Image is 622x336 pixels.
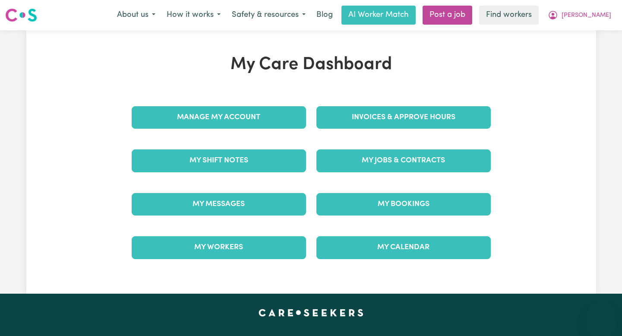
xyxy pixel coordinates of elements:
button: Safety & resources [226,6,311,24]
a: My Bookings [316,193,491,216]
a: My Messages [132,193,306,216]
a: Find workers [479,6,539,25]
a: Blog [311,6,338,25]
a: Careseekers logo [5,5,37,25]
img: Careseekers logo [5,7,37,23]
a: Post a job [423,6,472,25]
a: Careseekers home page [259,309,363,316]
a: AI Worker Match [341,6,416,25]
a: My Jobs & Contracts [316,149,491,172]
button: How it works [161,6,226,24]
iframe: Button to launch messaging window [587,301,615,329]
a: My Shift Notes [132,149,306,172]
a: Invoices & Approve Hours [316,106,491,129]
h1: My Care Dashboard [126,54,496,75]
button: About us [111,6,161,24]
a: My Workers [132,236,306,259]
a: My Calendar [316,236,491,259]
a: Manage My Account [132,106,306,129]
button: My Account [542,6,617,24]
span: [PERSON_NAME] [562,11,611,20]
